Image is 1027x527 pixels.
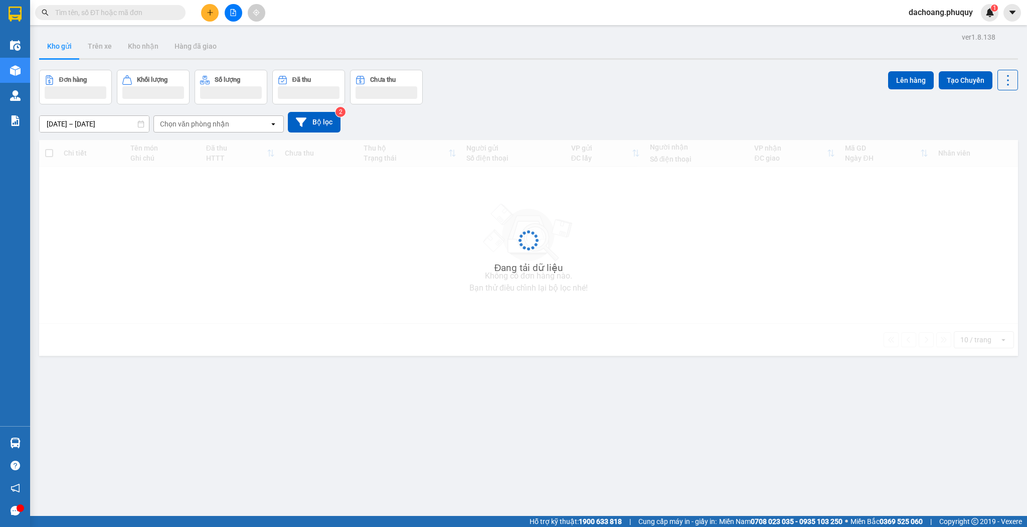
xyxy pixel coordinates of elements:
[10,438,21,448] img: warehouse-icon
[39,70,112,104] button: Đơn hàng
[494,260,563,276] div: Đang tải dữ liệu
[10,65,21,76] img: warehouse-icon
[370,76,396,83] div: Chưa thu
[40,116,149,132] input: Select a date range.
[292,76,311,83] div: Đã thu
[42,9,49,16] span: search
[10,115,21,126] img: solution-icon
[971,518,978,525] span: copyright
[930,516,932,527] span: |
[629,516,631,527] span: |
[530,516,622,527] span: Hỗ trợ kỹ thuật:
[845,519,848,523] span: ⚪️
[80,34,120,58] button: Trên xe
[11,483,20,493] span: notification
[888,71,934,89] button: Lên hàng
[901,6,981,19] span: dachoang.phuquy
[850,516,923,527] span: Miền Bắc
[880,517,923,525] strong: 0369 525 060
[225,4,242,22] button: file-add
[939,71,992,89] button: Tạo Chuyến
[962,32,995,43] div: ver 1.8.138
[11,506,20,515] span: message
[335,107,346,117] sup: 2
[201,4,219,22] button: plus
[579,517,622,525] strong: 1900 633 818
[350,70,423,104] button: Chưa thu
[992,5,996,12] span: 1
[120,34,166,58] button: Kho nhận
[160,119,229,129] div: Chọn văn phòng nhận
[10,90,21,101] img: warehouse-icon
[137,76,167,83] div: Khối lượng
[117,70,190,104] button: Khối lượng
[638,516,717,527] span: Cung cấp máy in - giấy in:
[288,112,340,133] button: Bộ lọc
[230,9,237,16] span: file-add
[719,516,842,527] span: Miền Nam
[55,7,174,18] input: Tìm tên, số ĐT hoặc mã đơn
[39,34,80,58] button: Kho gửi
[269,120,277,128] svg: open
[11,461,20,470] span: question-circle
[253,9,260,16] span: aim
[10,40,21,51] img: warehouse-icon
[272,70,345,104] button: Đã thu
[1008,8,1017,17] span: caret-down
[9,7,22,22] img: logo-vxr
[207,9,214,16] span: plus
[985,8,994,17] img: icon-new-feature
[751,517,842,525] strong: 0708 023 035 - 0935 103 250
[166,34,225,58] button: Hàng đã giao
[215,76,240,83] div: Số lượng
[59,76,87,83] div: Đơn hàng
[1003,4,1021,22] button: caret-down
[991,5,998,12] sup: 1
[195,70,267,104] button: Số lượng
[248,4,265,22] button: aim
